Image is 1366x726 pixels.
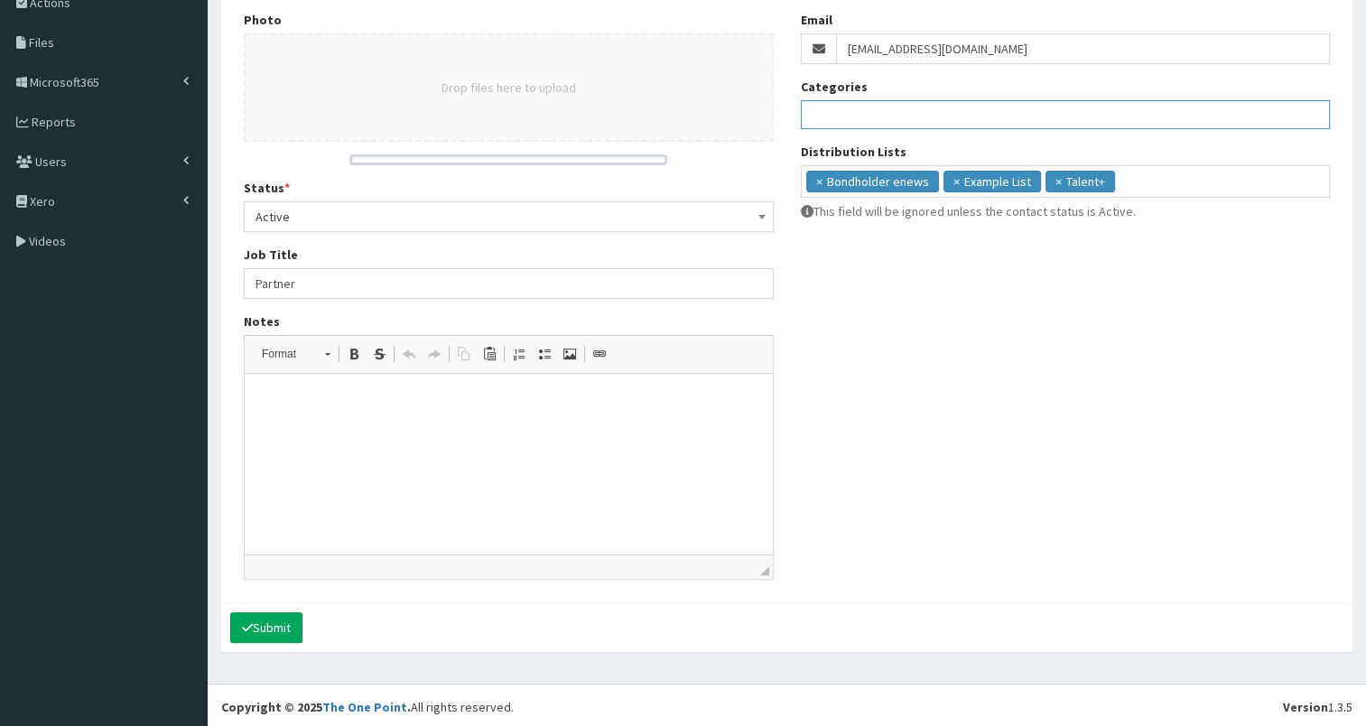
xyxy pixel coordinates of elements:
span: Active [256,204,762,229]
a: Insert/Remove Bulleted List [532,342,557,366]
label: Notes [244,312,280,330]
label: Distribution Lists [801,143,906,161]
span: Users [35,154,67,170]
span: Videos [29,233,66,249]
li: Talent+ [1045,171,1115,192]
div: 1.3.5 [1283,698,1352,716]
p: This field will be ignored unless the contact status is Active. [801,202,1331,220]
a: Link (Ctrl+L) [587,342,612,366]
span: Microsoft365 [30,74,99,90]
a: Strike Through [367,342,392,366]
label: Job Title [244,246,298,264]
span: Drag to resize [760,566,769,575]
span: × [816,172,822,191]
b: Version [1283,699,1328,715]
iframe: Rich Text Editor, notes [245,374,773,554]
span: Reports [32,114,76,130]
strong: Copyright © 2025 . [221,699,411,715]
li: Example List [943,171,1041,192]
label: Email [801,11,832,29]
button: Drop files here to upload [441,79,576,97]
a: Image [557,342,582,366]
a: Insert/Remove Numbered List [506,342,532,366]
span: Files [29,34,54,51]
button: Submit [230,612,302,643]
a: Undo (Ctrl+Z) [396,342,422,366]
span: Format [253,342,316,366]
a: Redo (Ctrl+Y) [422,342,447,366]
a: Bold (Ctrl+B) [341,342,367,366]
a: Copy (Ctrl+C) [451,342,477,366]
label: Photo [244,11,282,29]
li: Bondholder enews [806,171,939,192]
a: Format [252,341,339,367]
span: Xero [30,193,55,209]
a: Paste (Ctrl+V) [477,342,502,366]
label: Categories [801,78,868,96]
span: Active [244,201,774,232]
span: × [953,172,960,191]
a: The One Point [322,699,407,715]
label: Status [244,179,290,197]
span: × [1055,172,1062,191]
